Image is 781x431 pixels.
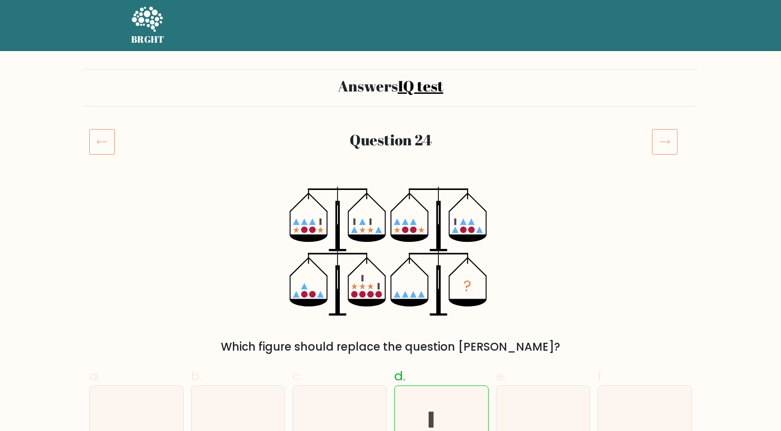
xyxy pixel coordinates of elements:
tspan: ? [463,275,471,296]
a: BRGHT [131,4,165,47]
span: c. [292,367,303,385]
span: d. [394,367,405,385]
span: b. [191,367,202,385]
span: f. [597,367,604,385]
h2: Question 24 [140,131,641,149]
div: Which figure should replace the question [PERSON_NAME]? [95,339,686,355]
h5: BRGHT [131,34,165,45]
a: IQ test [398,76,443,96]
span: e. [496,367,506,385]
span: a. [89,367,100,385]
h2: Answers [89,77,692,95]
